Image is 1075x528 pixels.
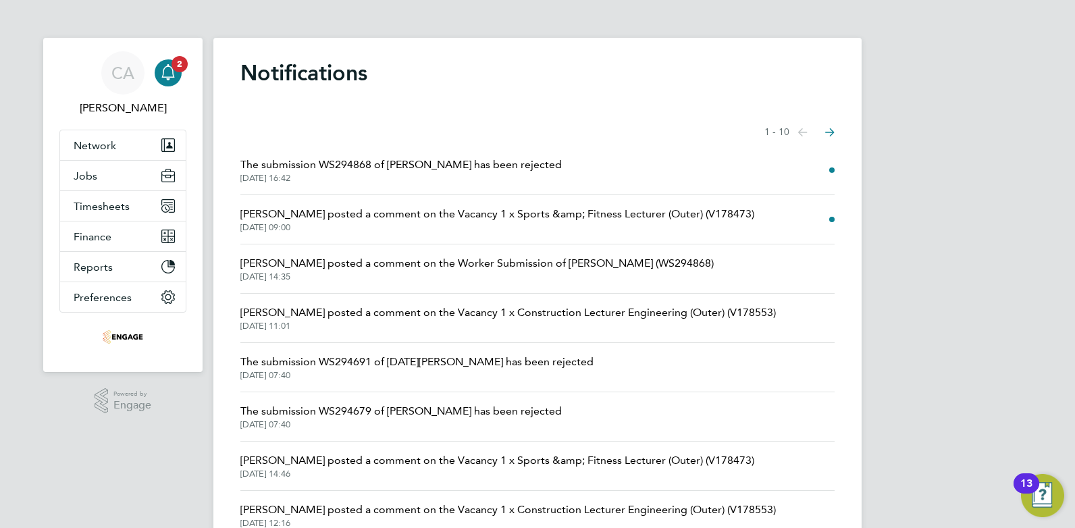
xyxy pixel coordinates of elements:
button: Timesheets [60,191,186,221]
span: [DATE] 14:35 [240,271,714,282]
span: Finance [74,230,111,243]
button: Network [60,130,186,160]
nav: Main navigation [43,38,203,372]
a: 2 [155,51,182,95]
span: 1 - 10 [764,126,789,139]
span: Jobs [74,169,97,182]
span: [DATE] 07:40 [240,419,562,430]
span: [PERSON_NAME] posted a comment on the Vacancy 1 x Sports &amp; Fitness Lecturer (Outer) (V178473) [240,452,754,469]
span: Preferences [74,291,132,304]
a: Go to home page [59,326,186,348]
button: Preferences [60,282,186,312]
a: [PERSON_NAME] posted a comment on the Worker Submission of [PERSON_NAME] (WS294868)[DATE] 14:35 [240,255,714,282]
span: Engage [113,400,151,411]
span: [PERSON_NAME] posted a comment on the Worker Submission of [PERSON_NAME] (WS294868) [240,255,714,271]
a: The submission WS294691 of [DATE][PERSON_NAME] has been rejected[DATE] 07:40 [240,354,594,381]
span: [PERSON_NAME] posted a comment on the Vacancy 1 x Construction Lecturer Engineering (Outer) (V178... [240,502,776,518]
img: omniapeople-logo-retina.png [103,326,143,348]
button: Open Resource Center, 13 new notifications [1021,474,1064,517]
button: Jobs [60,161,186,190]
a: [PERSON_NAME] posted a comment on the Vacancy 1 x Construction Lecturer Engineering (Outer) (V178... [240,305,776,332]
span: [DATE] 16:42 [240,173,562,184]
span: [DATE] 09:00 [240,222,754,233]
span: CA [111,64,134,82]
span: 2 [172,56,188,72]
a: CA[PERSON_NAME] [59,51,186,116]
span: The submission WS294691 of [DATE][PERSON_NAME] has been rejected [240,354,594,370]
span: [PERSON_NAME] posted a comment on the Vacancy 1 x Construction Lecturer Engineering (Outer) (V178... [240,305,776,321]
span: Powered by [113,388,151,400]
span: [DATE] 07:40 [240,370,594,381]
button: Finance [60,221,186,251]
a: Powered byEngage [95,388,152,414]
span: [DATE] 11:01 [240,321,776,332]
button: Reports [60,252,186,282]
span: [DATE] 14:46 [240,469,754,479]
a: The submission WS294868 of [PERSON_NAME] has been rejected[DATE] 16:42 [240,157,562,184]
span: The submission WS294868 of [PERSON_NAME] has been rejected [240,157,562,173]
a: The submission WS294679 of [PERSON_NAME] has been rejected[DATE] 07:40 [240,403,562,430]
span: Reports [74,261,113,273]
span: Network [74,139,116,152]
a: [PERSON_NAME] posted a comment on the Vacancy 1 x Sports &amp; Fitness Lecturer (Outer) (V178473)... [240,206,754,233]
span: Charlotte Allen [59,100,186,116]
a: [PERSON_NAME] posted a comment on the Vacancy 1 x Sports &amp; Fitness Lecturer (Outer) (V178473)... [240,452,754,479]
div: 13 [1020,483,1032,501]
h1: Notifications [240,59,835,86]
span: [PERSON_NAME] posted a comment on the Vacancy 1 x Sports &amp; Fitness Lecturer (Outer) (V178473) [240,206,754,222]
nav: Select page of notifications list [764,119,835,146]
span: Timesheets [74,200,130,213]
span: The submission WS294679 of [PERSON_NAME] has been rejected [240,403,562,419]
